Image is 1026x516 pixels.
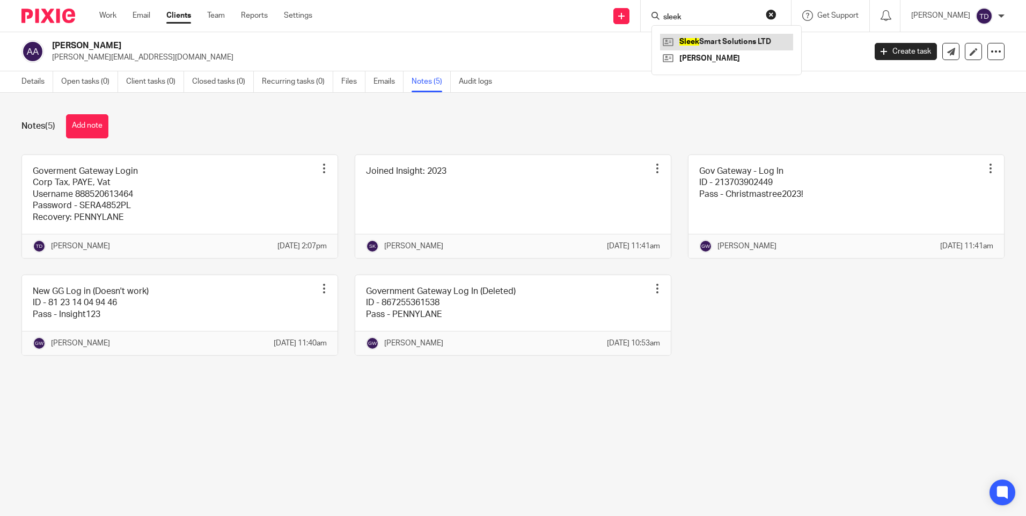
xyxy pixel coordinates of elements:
a: Closed tasks (0) [192,71,254,92]
h1: Notes [21,121,55,132]
span: (5) [45,122,55,130]
p: [DATE] 10:53am [607,338,660,349]
img: svg%3E [366,337,379,350]
a: Create task [875,43,937,60]
p: [PERSON_NAME] [51,241,110,252]
input: Search [662,13,759,23]
h2: [PERSON_NAME] [52,40,697,51]
p: [DATE] 11:40am [274,338,327,349]
p: [PERSON_NAME] [384,338,443,349]
button: Clear [766,9,776,20]
a: Details [21,71,53,92]
p: [DATE] 2:07pm [277,241,327,252]
p: [PERSON_NAME] [384,241,443,252]
a: Client tasks (0) [126,71,184,92]
a: Clients [166,10,191,21]
img: svg%3E [33,240,46,253]
a: Files [341,71,365,92]
span: Get Support [817,12,859,19]
p: [DATE] 11:41am [940,241,993,252]
a: Team [207,10,225,21]
a: Settings [284,10,312,21]
p: [PERSON_NAME] [51,338,110,349]
p: [PERSON_NAME] [717,241,776,252]
a: Recurring tasks (0) [262,71,333,92]
img: svg%3E [699,240,712,253]
button: Add note [66,114,108,138]
a: Email [133,10,150,21]
a: Emails [373,71,404,92]
a: Work [99,10,116,21]
a: Reports [241,10,268,21]
p: [PERSON_NAME][EMAIL_ADDRESS][DOMAIN_NAME] [52,52,859,63]
p: [PERSON_NAME] [911,10,970,21]
img: svg%3E [33,337,46,350]
a: Audit logs [459,71,500,92]
img: svg%3E [366,240,379,253]
p: [DATE] 11:41am [607,241,660,252]
img: svg%3E [21,40,44,63]
a: Notes (5) [412,71,451,92]
a: Open tasks (0) [61,71,118,92]
img: Pixie [21,9,75,23]
img: svg%3E [976,8,993,25]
